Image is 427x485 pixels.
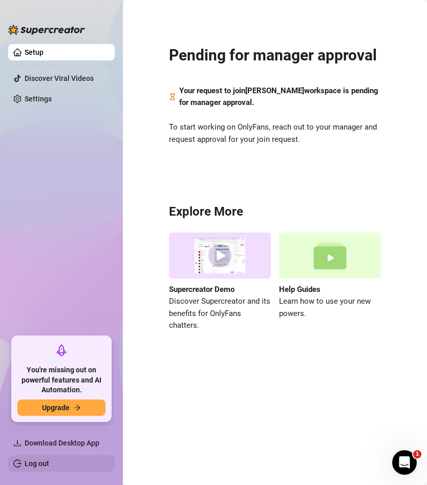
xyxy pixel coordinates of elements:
a: Setup [25,48,44,56]
a: Log out [25,459,49,468]
strong: Your request to join [PERSON_NAME] workspace is pending for manager approval. [179,86,378,108]
img: help guides [279,233,381,279]
span: Upgrade [42,404,70,412]
iframe: Intercom live chat [392,450,417,475]
span: download [13,439,22,447]
span: Download Desktop App [25,439,99,447]
h3: Explore More [169,204,381,220]
img: logo-BBDzfeDw.svg [8,25,85,35]
span: You're missing out on powerful features and AI Automation. [17,365,105,395]
img: supercreator demo [169,233,271,279]
span: hourglass [169,85,176,109]
span: Learn how to use your new powers. [279,296,381,320]
a: Supercreator DemoDiscover Supercreator and its benefits for OnlyFans chatters. [169,233,271,332]
strong: Help Guides [279,285,321,294]
a: Help GuidesLearn how to use your new powers. [279,233,381,332]
span: arrow-right [74,404,81,411]
a: Discover Viral Videos [25,74,94,82]
span: Discover Supercreator and its benefits for OnlyFans chatters. [169,296,271,332]
button: Upgradearrow-right [17,399,105,416]
strong: Supercreator Demo [169,285,234,294]
span: 1 [413,450,421,458]
span: To start working on OnlyFans, reach out to your manager and request approval for your join request. [169,121,381,145]
h2: Pending for manager approval [169,46,381,65]
a: Settings [25,95,52,103]
span: rocket [55,344,68,356]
